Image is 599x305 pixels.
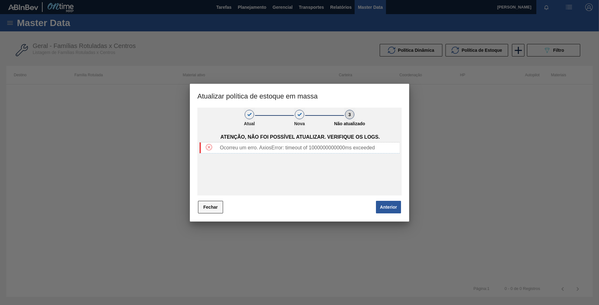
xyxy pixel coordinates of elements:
[198,201,223,213] button: Fechar
[221,134,380,140] span: ATENÇÃO, NÃO FOI POSSÍVEL ATUALIZAR. VERIFIQUE OS LOGS.
[245,110,254,119] div: 1
[345,110,354,119] div: 3
[295,110,304,119] div: 2
[244,108,255,133] button: 1Atual
[344,108,355,133] button: 3Não atualizado
[217,145,399,151] div: Ocorreu um erro. AxiosError: timeout of 1000000000000ms exceeded
[284,121,315,126] p: Nova
[334,121,365,126] p: Não atualizado
[190,84,409,108] h3: Atualizar política de estoque em massa
[234,121,265,126] p: Atual
[294,108,305,133] button: 2Nova
[376,201,401,213] button: Anterior
[206,144,212,150] img: Tipo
